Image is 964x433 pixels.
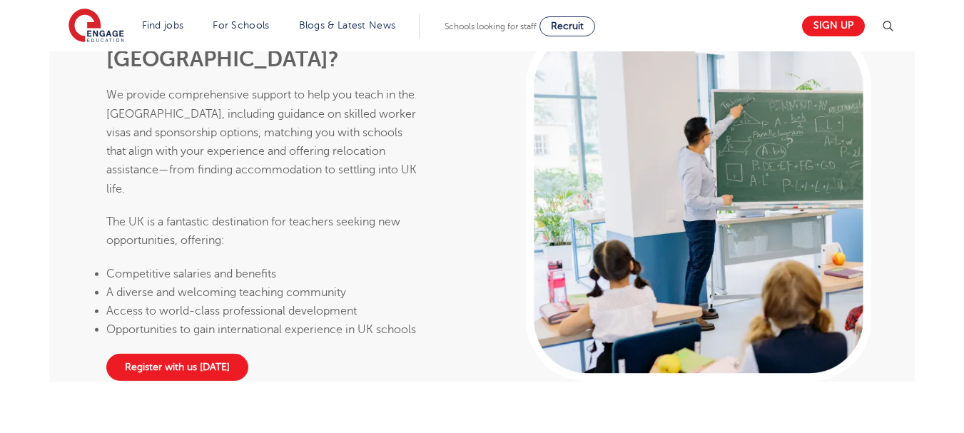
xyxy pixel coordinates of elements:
span: Recruit [551,21,584,31]
li: A diverse and welcoming teaching community [106,283,425,302]
a: Blogs & Latest News [299,20,396,31]
p: We provide comprehensive support to help you teach in the [GEOGRAPHIC_DATA], including guidance o... [106,86,425,198]
a: For Schools [213,20,269,31]
img: Engage Education [69,9,124,44]
li: Access to world-class professional development [106,302,425,320]
a: Recruit [539,16,595,36]
a: Find jobs [142,20,184,31]
a: Register with us [DATE] [106,354,248,381]
span: Schools looking for staff [445,21,537,31]
p: The UK is a fantastic destination for teachers seeking new opportunities, offering: [106,213,425,250]
a: Sign up [802,16,865,36]
li: Opportunities to gain international experience in UK schools [106,320,425,339]
li: Competitive salaries and benefits [106,264,425,282]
